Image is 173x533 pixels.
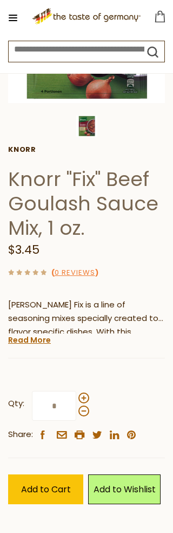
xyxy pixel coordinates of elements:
span: Add to Cart [21,483,71,496]
span: ( ) [51,267,98,278]
h1: Knorr "Fix" Beef Goulash Sauce Mix, 1 oz. [8,167,165,240]
button: Add to Cart [8,474,83,504]
input: Qty: [32,391,76,421]
p: [PERSON_NAME] Fix is a line of seasoning mixes specially created to flavor specific dishes. With ... [8,298,165,325]
img: Knorr Goulash Sauce Mix [76,115,97,137]
strong: Qty: [8,397,24,410]
a: Read More [8,335,51,345]
span: $3.45 [8,241,39,258]
a: 0 Reviews [55,267,95,279]
a: Knorr [8,145,165,154]
a: Add to Wishlist [88,474,161,504]
span: Share: [8,428,33,441]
